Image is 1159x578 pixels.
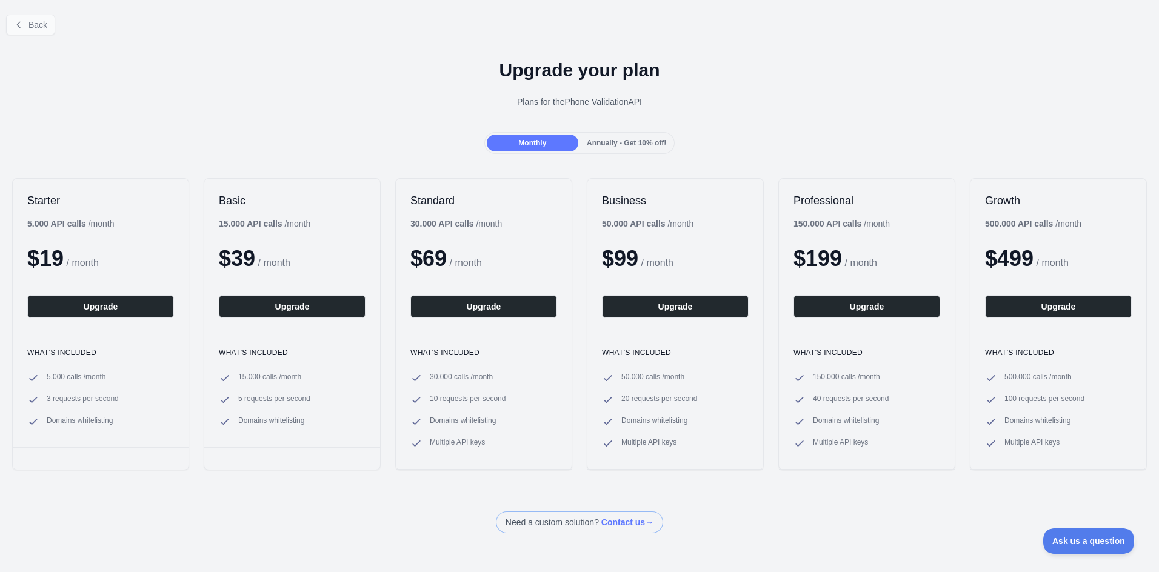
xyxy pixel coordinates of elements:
div: / month [793,218,890,230]
b: 30.000 API calls [410,219,474,228]
h2: Standard [410,193,557,208]
span: $ 99 [602,246,638,271]
iframe: Toggle Customer Support [1043,528,1135,554]
span: $ 199 [793,246,842,271]
div: / month [410,218,502,230]
b: 150.000 API calls [793,219,861,228]
b: 50.000 API calls [602,219,666,228]
div: / month [602,218,693,230]
h2: Business [602,193,749,208]
h2: Professional [793,193,940,208]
